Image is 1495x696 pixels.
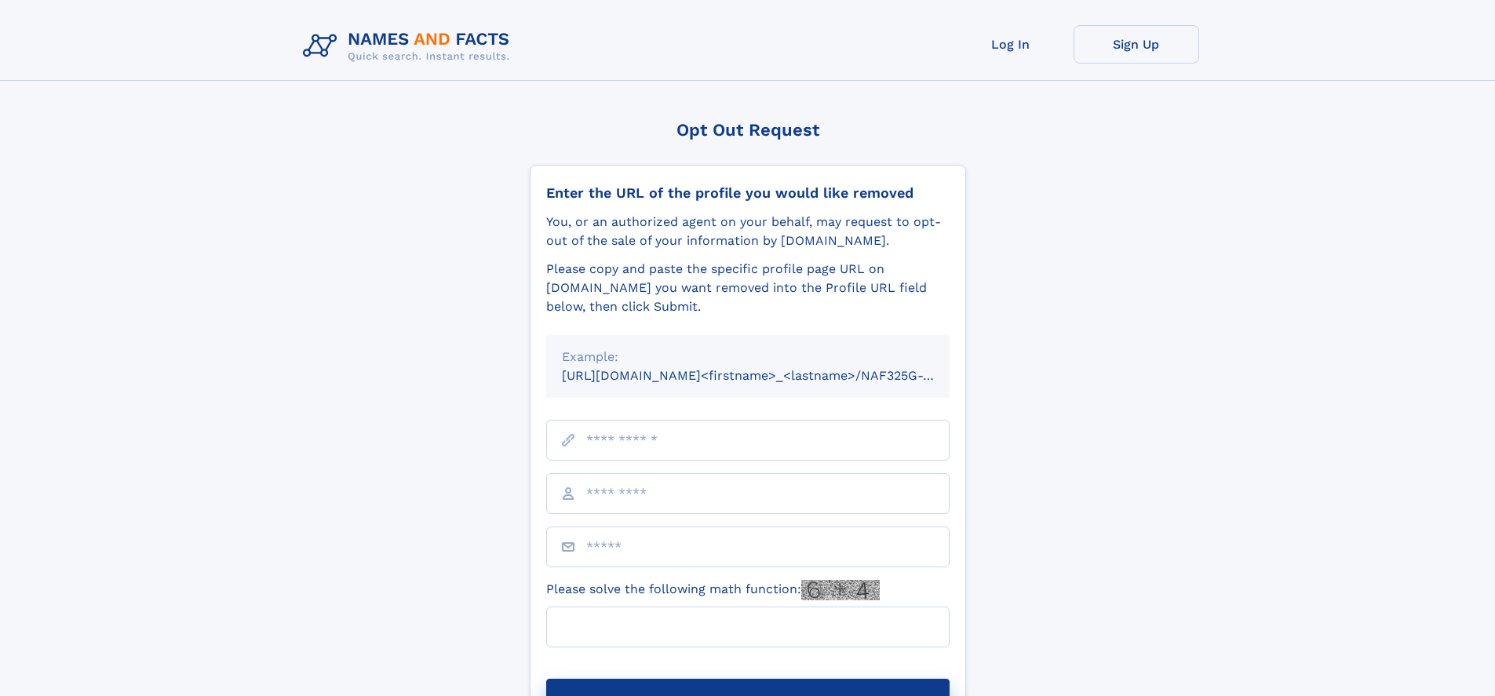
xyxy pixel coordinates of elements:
[546,184,950,202] div: Enter the URL of the profile you would like removed
[562,348,934,366] div: Example:
[948,25,1074,64] a: Log In
[546,580,880,600] label: Please solve the following math function:
[546,260,950,316] div: Please copy and paste the specific profile page URL on [DOMAIN_NAME] you want removed into the Pr...
[297,25,523,67] img: Logo Names and Facts
[1074,25,1199,64] a: Sign Up
[562,368,979,383] small: [URL][DOMAIN_NAME]<firstname>_<lastname>/NAF325G-xxxxxxxx
[546,213,950,250] div: You, or an authorized agent on your behalf, may request to opt-out of the sale of your informatio...
[530,120,966,140] div: Opt Out Request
